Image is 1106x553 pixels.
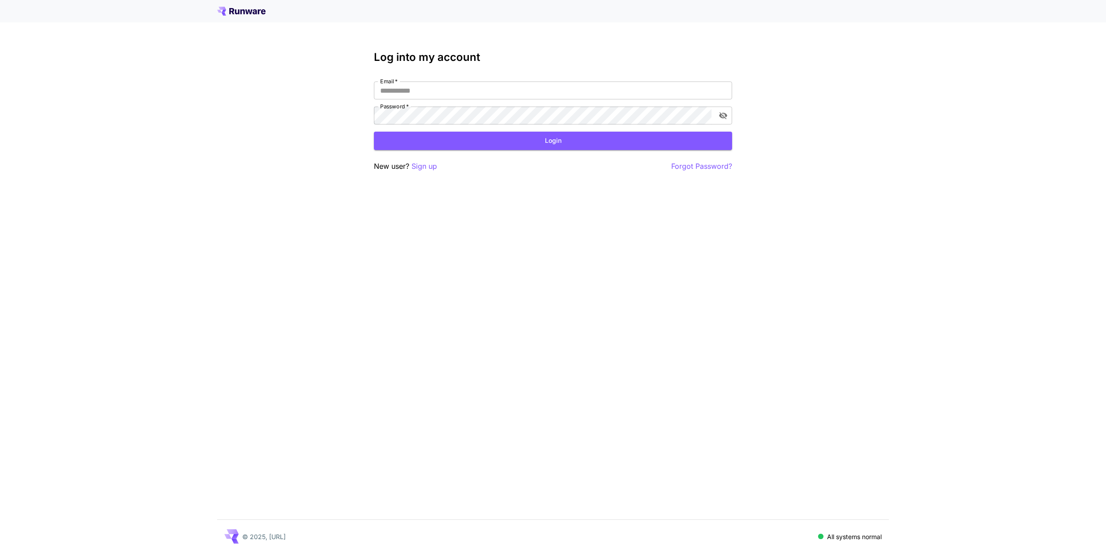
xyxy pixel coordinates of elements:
button: Sign up [412,161,437,172]
button: Forgot Password? [671,161,732,172]
label: Password [380,103,409,110]
p: All systems normal [827,532,882,541]
p: New user? [374,161,437,172]
button: toggle password visibility [715,107,731,124]
button: Login [374,132,732,150]
h3: Log into my account [374,51,732,64]
p: © 2025, [URL] [242,532,286,541]
label: Email [380,77,398,85]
